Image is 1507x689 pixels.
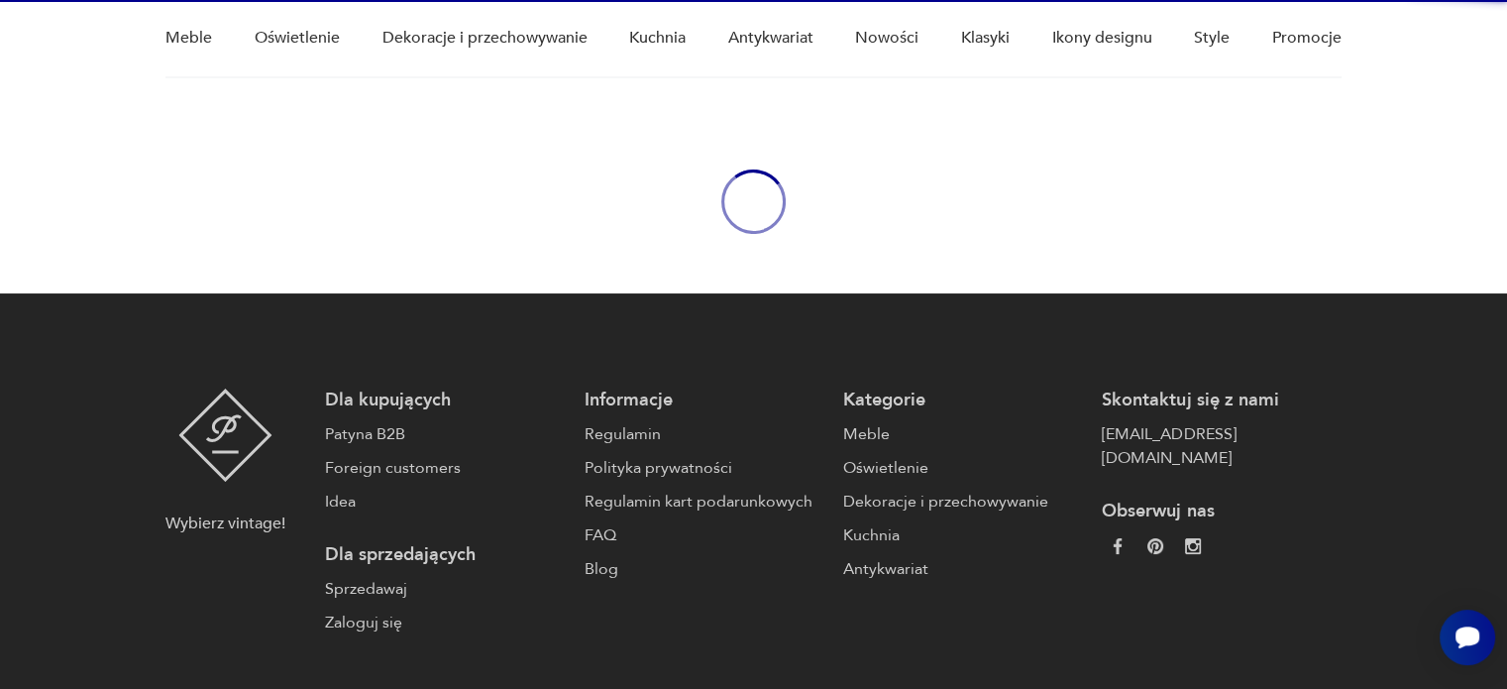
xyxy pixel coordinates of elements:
img: c2fd9cf7f39615d9d6839a72ae8e59e5.webp [1185,538,1201,554]
a: Zaloguj się [325,611,564,634]
p: Dla kupujących [325,389,564,412]
img: Patyna - sklep z meblami i dekoracjami vintage [178,389,272,482]
p: Obserwuj nas [1102,500,1341,523]
a: Antykwariat [843,557,1082,581]
a: Sprzedawaj [325,577,564,601]
a: Foreign customers [325,456,564,480]
a: [EMAIL_ADDRESS][DOMAIN_NAME] [1102,422,1341,470]
a: Oświetlenie [843,456,1082,480]
a: Meble [843,422,1082,446]
a: Polityka prywatności [585,456,823,480]
p: Informacje [585,389,823,412]
a: Blog [585,557,823,581]
iframe: Smartsupp widget button [1440,610,1495,665]
img: da9060093f698e4c3cedc1453eec5031.webp [1110,538,1126,554]
p: Skontaktuj się z nami [1102,389,1341,412]
a: Patyna B2B [325,422,564,446]
a: Regulamin kart podarunkowych [585,490,823,514]
a: Regulamin [585,422,823,446]
p: Kategorie [843,389,1082,412]
img: 37d27d81a828e637adc9f9cb2e3d3a8a.webp [1147,538,1163,554]
a: FAQ [585,523,823,547]
a: Kuchnia [843,523,1082,547]
p: Wybierz vintage! [165,512,285,535]
a: Dekoracje i przechowywanie [843,490,1082,514]
a: Idea [325,490,564,514]
p: Dla sprzedających [325,543,564,567]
